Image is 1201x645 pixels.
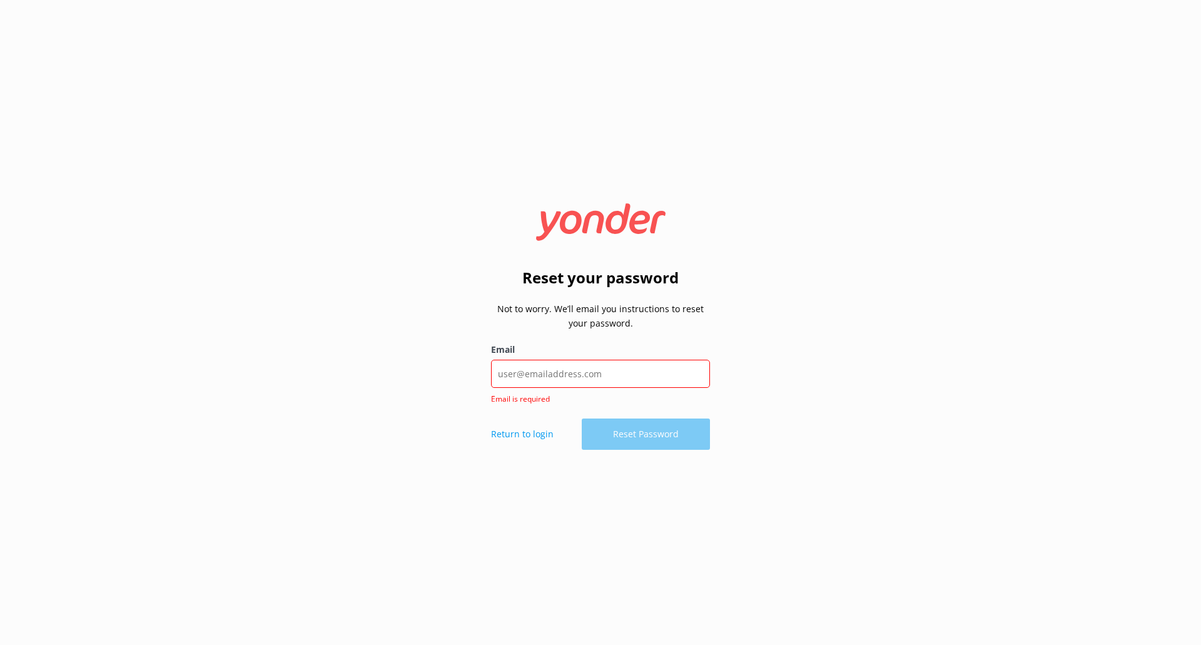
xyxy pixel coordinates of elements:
[491,393,702,405] span: Email is required
[491,427,554,441] a: Return to login
[491,302,710,330] p: Not to worry. We’ll email you instructions to reset your password.
[491,266,710,290] h2: Reset your password
[491,343,710,357] label: Email
[491,360,710,388] input: user@emailaddress.com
